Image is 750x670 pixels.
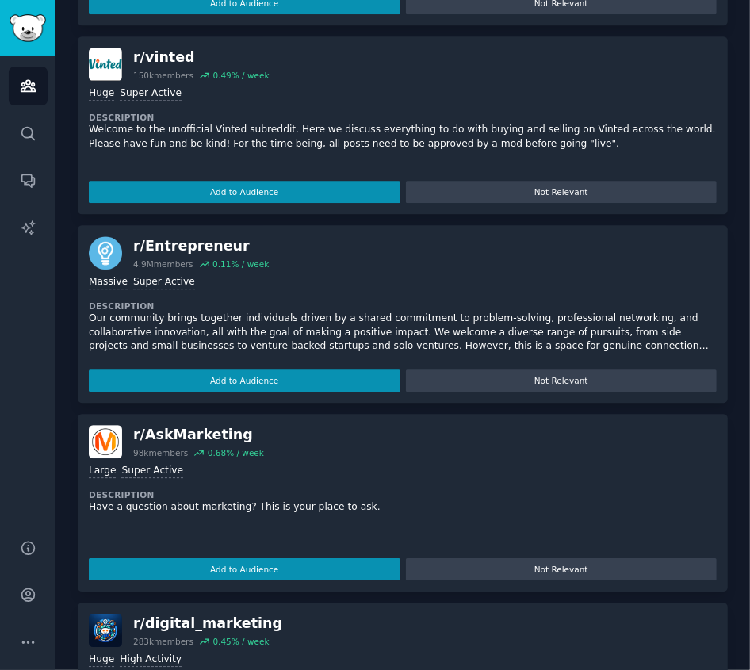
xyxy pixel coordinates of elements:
[89,558,400,580] button: Add to Audience
[89,489,717,500] dt: Description
[133,425,264,445] div: r/ AskMarketing
[406,181,717,203] button: Not Relevant
[120,86,182,101] div: Super Active
[133,636,193,647] div: 283k members
[406,558,717,580] button: Not Relevant
[133,447,188,458] div: 98k members
[89,500,717,515] p: Have a question about marketing? This is your place to ask.
[89,48,122,81] img: vinted
[212,258,269,270] div: 0.11 % / week
[89,653,114,668] div: Huge
[89,123,717,151] p: Welcome to the unofficial Vinted subreddit. Here we discuss everything to do with buying and sell...
[89,369,400,392] button: Add to Audience
[212,70,269,81] div: 0.49 % / week
[133,614,282,634] div: r/ digital_marketing
[208,447,264,458] div: 0.68 % / week
[89,614,122,647] img: digital_marketing
[133,48,270,67] div: r/ vinted
[89,236,122,270] img: Entrepreneur
[133,236,269,256] div: r/ Entrepreneur
[406,369,717,392] button: Not Relevant
[212,636,269,647] div: 0.45 % / week
[133,258,193,270] div: 4.9M members
[133,70,193,81] div: 150k members
[89,275,128,290] div: Massive
[89,86,114,101] div: Huge
[121,464,183,479] div: Super Active
[120,653,182,668] div: High Activity
[89,301,717,312] dt: Description
[89,425,122,458] img: AskMarketing
[10,14,46,42] img: GummySearch logo
[89,312,717,354] p: Our community brings together individuals driven by a shared commitment to problem-solving, profe...
[89,112,717,123] dt: Description
[133,275,195,290] div: Super Active
[89,464,116,479] div: Large
[89,181,400,203] button: Add to Audience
